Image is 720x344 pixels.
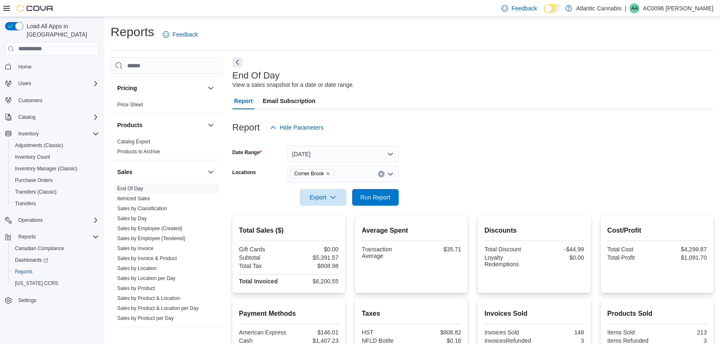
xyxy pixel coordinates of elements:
[607,254,656,261] div: Total Profit
[18,233,36,240] span: Reports
[117,206,167,211] a: Sales by Classification
[15,232,99,242] span: Reports
[117,265,157,271] a: Sales by Location
[12,140,99,150] span: Adjustments (Classic)
[12,278,62,288] a: [US_STATE] CCRS
[117,185,143,192] span: End Of Day
[117,84,137,92] h3: Pricing
[111,137,222,160] div: Products
[607,226,707,236] h2: Cost/Profit
[2,214,102,226] button: Operations
[15,142,63,149] span: Adjustments (Classic)
[544,4,561,13] input: Dark Mode
[12,255,52,265] a: Dashboards
[232,57,242,67] button: Next
[290,337,338,344] div: $1,407.23
[117,226,182,231] a: Sales by Employee (Created)
[12,140,67,150] a: Adjustments (Classic)
[18,64,32,70] span: Home
[117,216,147,221] a: Sales by Day
[15,129,99,139] span: Inventory
[117,84,204,92] button: Pricing
[239,226,338,236] h2: Total Sales ($)
[23,22,99,39] span: Load All Apps in [GEOGRAPHIC_DATA]
[117,101,143,108] span: Price Sheet
[484,329,533,336] div: Invoices Sold
[607,246,656,253] div: Total Cost
[117,235,185,242] span: Sales by Employee (Tendered)
[159,26,201,43] a: Feedback
[206,167,216,177] button: Sales
[607,329,656,336] div: Items Sold
[290,254,338,261] div: $5,391.57
[12,199,99,209] span: Transfers
[12,255,99,265] span: Dashboards
[12,175,56,185] a: Purchase Orders
[18,114,35,120] span: Catalog
[12,267,36,277] a: Reports
[8,174,102,186] button: Purchase Orders
[15,215,99,225] span: Operations
[576,3,621,13] p: Atlantic Cannabis
[111,100,222,113] div: Pricing
[117,168,133,176] h3: Sales
[12,243,67,253] a: Canadian Compliance
[2,60,102,72] button: Home
[15,232,39,242] button: Reports
[263,93,316,109] span: Email Subscription
[18,80,31,87] span: Users
[15,79,99,88] span: Users
[117,215,147,222] span: Sales by Day
[280,123,323,132] span: Hide Parameters
[117,246,153,251] a: Sales by Invoice
[12,187,60,197] a: Transfers (Classic)
[117,121,143,129] h3: Products
[484,246,533,253] div: Total Discount
[111,184,222,327] div: Sales
[232,123,260,133] h3: Report
[15,257,48,263] span: Dashboards
[117,148,160,155] span: Products to Archive
[15,165,77,172] span: Inventory Manager (Classic)
[607,337,656,344] div: Items Refunded
[117,195,150,202] span: Itemized Sales
[15,200,36,207] span: Transfers
[8,151,102,163] button: Inventory Count
[15,268,32,275] span: Reports
[18,130,39,137] span: Inventory
[206,120,216,130] button: Products
[239,254,287,261] div: Subtotal
[234,93,253,109] span: Report
[15,112,39,122] button: Catalog
[362,329,410,336] div: HST
[290,278,338,285] div: $6,200.55
[117,305,199,312] span: Sales by Product & Location per Day
[12,243,99,253] span: Canadian Compliance
[15,61,99,71] span: Home
[290,263,338,269] div: $808.98
[239,278,278,285] strong: Total Invoiced
[484,254,533,268] div: Loyalty Redemptions
[117,275,175,282] span: Sales by Location per Day
[8,243,102,254] button: Canadian Compliance
[18,297,36,304] span: Settings
[387,171,394,177] button: Open list of options
[117,275,175,281] a: Sales by Location per Day
[360,193,390,201] span: Run Report
[2,78,102,89] button: Users
[117,121,204,129] button: Products
[239,309,338,319] h2: Payment Methods
[239,246,287,253] div: Gift Cards
[300,189,346,206] button: Export
[643,3,713,13] p: AC0096 [PERSON_NAME]
[117,149,160,155] a: Products to Archive
[484,226,584,236] h2: Discounts
[17,4,54,12] img: Cova
[117,139,150,145] a: Catalog Export
[5,57,99,328] nav: Complex example
[607,309,707,319] h2: Products Sold
[658,246,707,253] div: $4,299.87
[15,112,99,122] span: Catalog
[484,337,533,344] div: InvoicesRefunded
